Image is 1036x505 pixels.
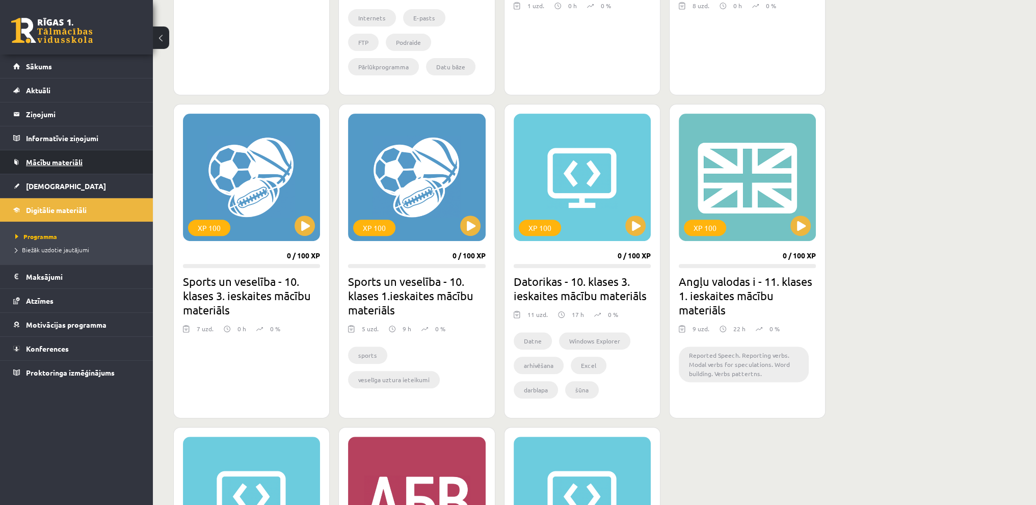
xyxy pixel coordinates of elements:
[527,1,544,16] div: 1 uzd.
[679,274,816,317] h2: Angļu valodas i - 11. klases 1. ieskaites mācību materiāls
[348,347,387,364] li: sports
[435,324,445,333] p: 0 %
[679,347,809,382] li: Reported Speech. Reporting verbs. Modal verbs for speculations. Word building. Verbs pattertns.
[13,289,140,312] a: Atzīmes
[572,310,584,319] p: 17 h
[26,205,87,215] span: Digitālie materiāli
[514,274,651,303] h2: Datorikas - 10. klases 3. ieskaites mācību materiāls
[362,324,379,339] div: 5 uzd.
[348,58,419,75] li: Pārlūkprogramma
[571,357,606,374] li: Excel
[15,232,57,241] span: Programma
[13,55,140,78] a: Sākums
[693,324,709,339] div: 9 uzd.
[353,220,395,236] div: XP 100
[733,1,742,10] p: 0 h
[26,102,140,126] legend: Ziņojumi
[527,310,548,325] div: 11 uzd.
[13,174,140,198] a: [DEMOGRAPHIC_DATA]
[183,274,320,317] h2: Sports un veselība - 10. klases 3. ieskaites mācību materiāls
[26,181,106,191] span: [DEMOGRAPHIC_DATA]
[693,1,709,16] div: 8 uzd.
[386,34,431,51] li: Podraide
[13,150,140,174] a: Mācību materiāli
[26,62,52,71] span: Sākums
[601,1,611,10] p: 0 %
[514,332,552,350] li: Datne
[26,344,69,353] span: Konferences
[13,361,140,384] a: Proktoringa izmēģinājums
[13,337,140,360] a: Konferences
[197,324,214,339] div: 7 uzd.
[514,381,558,398] li: darblapa
[26,296,54,305] span: Atzīmes
[13,198,140,222] a: Digitālie materiāli
[26,320,107,329] span: Motivācijas programma
[565,381,599,398] li: šūna
[26,126,140,150] legend: Informatīvie ziņojumi
[348,9,396,26] li: Internets
[13,78,140,102] a: Aktuāli
[15,245,143,254] a: Biežāk uzdotie jautājumi
[15,246,89,254] span: Biežāk uzdotie jautājumi
[348,274,485,317] h2: Sports un veselība - 10. klases 1.ieskaites mācību materiāls
[13,265,140,288] a: Maksājumi
[188,220,230,236] div: XP 100
[26,157,83,167] span: Mācību materiāli
[26,265,140,288] legend: Maksājumi
[13,126,140,150] a: Informatīvie ziņojumi
[13,102,140,126] a: Ziņojumi
[684,220,726,236] div: XP 100
[403,324,411,333] p: 9 h
[766,1,776,10] p: 0 %
[519,220,561,236] div: XP 100
[15,232,143,241] a: Programma
[26,368,115,377] span: Proktoringa izmēģinājums
[426,58,475,75] li: Datu bāze
[348,371,440,388] li: veselīga uztura ieteikumi
[769,324,780,333] p: 0 %
[26,86,50,95] span: Aktuāli
[403,9,445,26] li: E-pasts
[514,357,564,374] li: arhivēšana
[608,310,618,319] p: 0 %
[270,324,280,333] p: 0 %
[11,18,93,43] a: Rīgas 1. Tālmācības vidusskola
[13,313,140,336] a: Motivācijas programma
[348,34,379,51] li: FTP
[237,324,246,333] p: 0 h
[733,324,746,333] p: 22 h
[559,332,630,350] li: Windows Explorer
[568,1,577,10] p: 0 h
